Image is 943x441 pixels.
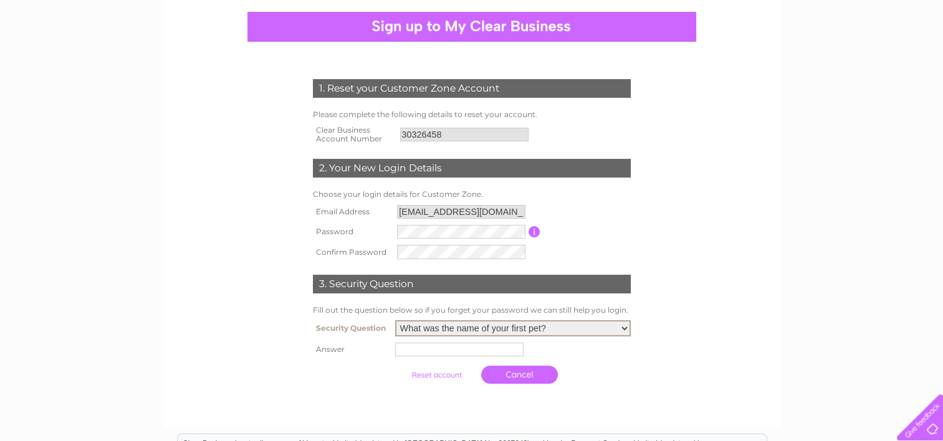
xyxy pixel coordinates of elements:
th: Email Address [310,202,395,222]
th: Confirm Password [310,242,395,262]
a: Cancel [481,366,558,384]
a: Telecoms [835,53,872,62]
th: Security Question [310,317,392,339]
td: Please complete the following details to reset your account. [310,107,634,122]
td: Choose your login details for Customer Zone. [310,187,634,202]
a: Contact [905,53,936,62]
th: Clear Business Account Number [310,122,397,147]
div: 3. Security Question [313,275,631,293]
td: Fill out the question below so if you forget your password we can still help you login. [310,303,634,318]
input: Submit [398,366,475,384]
div: 2. Your New Login Details [313,159,631,178]
a: Energy [800,53,827,62]
a: Blog [879,53,898,62]
th: Answer [310,339,392,359]
th: Password [310,222,395,242]
input: Information [529,226,540,237]
img: logo.png [33,32,97,70]
div: 1. Reset your Customer Zone Account [313,79,631,98]
div: Clear Business is a trading name of Verastar Limited (registered in [GEOGRAPHIC_DATA] No. 3667643... [178,7,767,60]
a: Water [768,53,792,62]
a: 0333 014 3131 [708,6,794,22]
